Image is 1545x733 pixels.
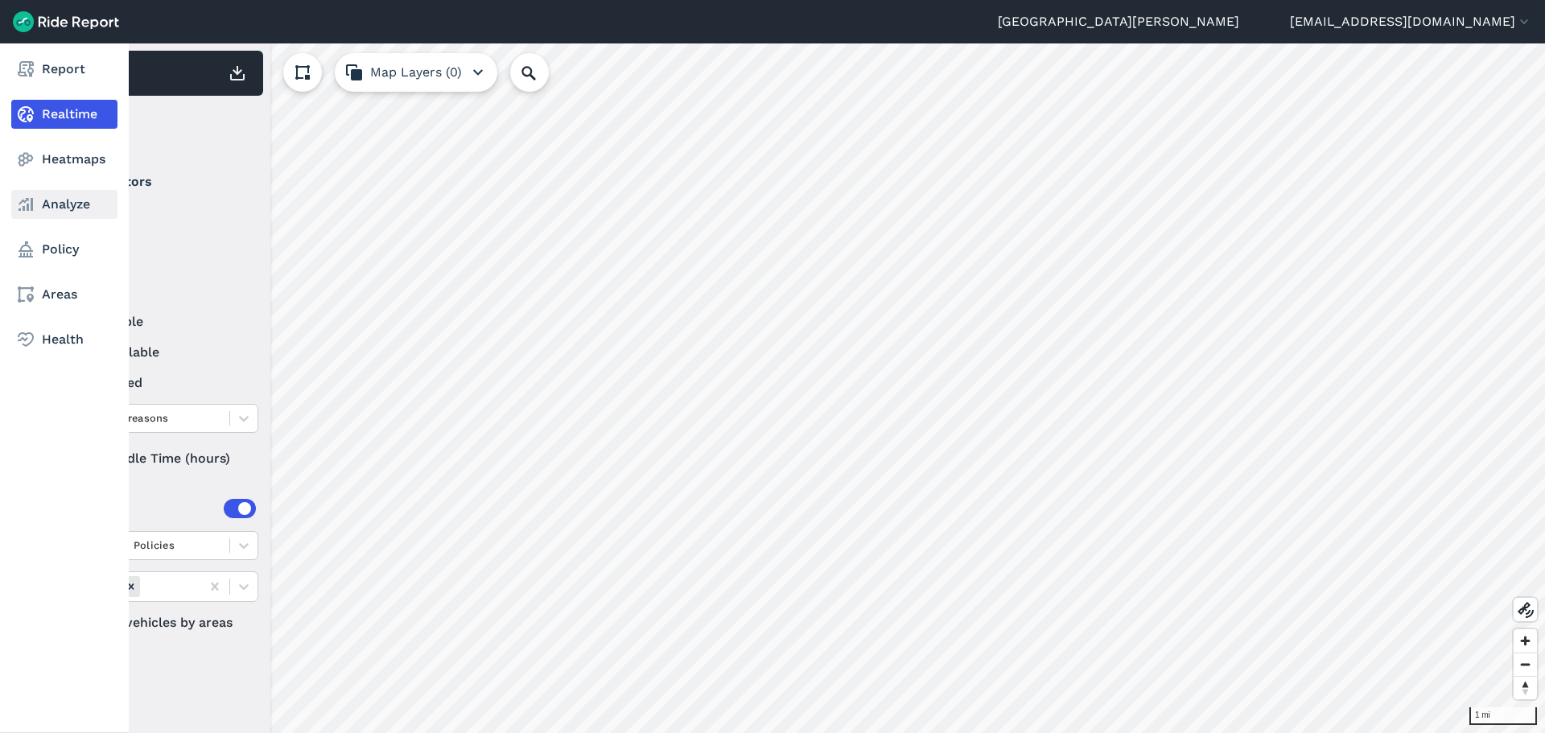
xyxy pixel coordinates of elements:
[122,576,140,596] div: Remove Areas (8)
[13,11,119,32] img: Ride Report
[65,373,258,393] label: reserved
[65,267,256,312] summary: Status
[335,53,497,92] button: Map Layers (0)
[1514,629,1537,653] button: Zoom in
[1514,653,1537,676] button: Zoom out
[1469,707,1537,725] div: 1 mi
[65,613,258,632] label: Filter vehicles by areas
[510,53,575,92] input: Search Location or Vehicles
[59,103,263,153] div: Filter
[11,190,117,219] a: Analyze
[11,235,117,264] a: Policy
[11,145,117,174] a: Heatmaps
[998,12,1239,31] a: [GEOGRAPHIC_DATA][PERSON_NAME]
[1514,676,1537,699] button: Reset bearing to north
[65,312,258,331] label: available
[11,280,117,309] a: Areas
[51,43,1545,733] canvas: Map
[65,444,258,473] div: Idle Time (hours)
[65,235,258,254] label: Lime
[1290,12,1532,31] button: [EMAIL_ADDRESS][DOMAIN_NAME]
[11,100,117,129] a: Realtime
[65,159,256,204] summary: Operators
[87,499,256,518] div: Areas
[11,55,117,84] a: Report
[65,343,258,362] label: unavailable
[65,486,256,531] summary: Areas
[11,325,117,354] a: Health
[65,204,258,224] label: Bird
